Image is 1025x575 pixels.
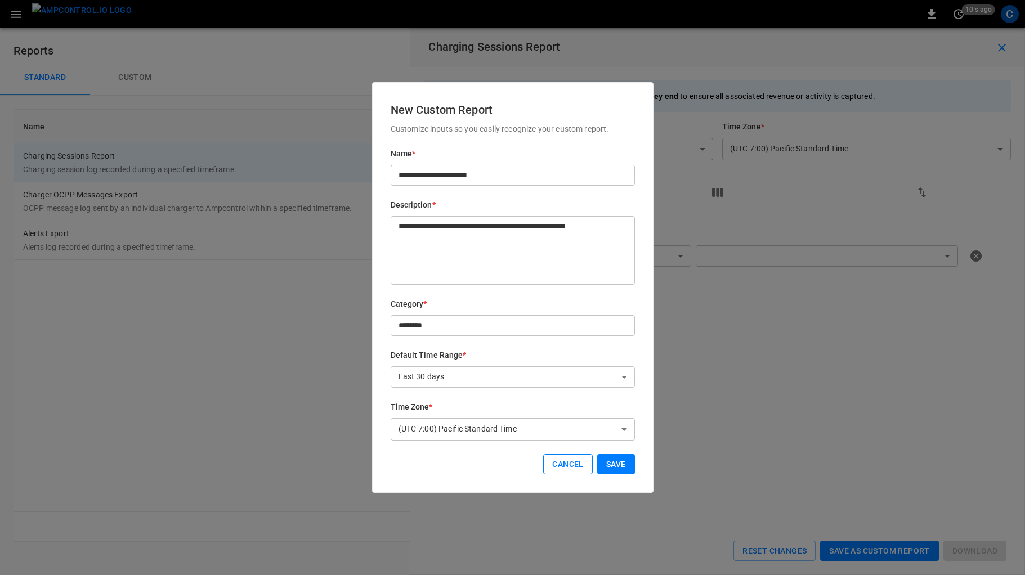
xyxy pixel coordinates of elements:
[597,454,635,475] button: Save
[391,199,635,212] h6: Description
[391,148,635,160] h6: Name
[391,401,635,414] h6: Time Zone
[543,454,592,475] button: Cancel
[391,366,635,388] div: Last 30 days
[391,298,635,311] h6: Category
[391,419,635,440] div: (UTC-7:00) Pacific Standard Time
[391,349,635,362] h6: Default Time Range
[391,123,635,134] p: Customize inputs so you easily recognize your custom report.
[391,101,635,119] h6: New Custom Report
